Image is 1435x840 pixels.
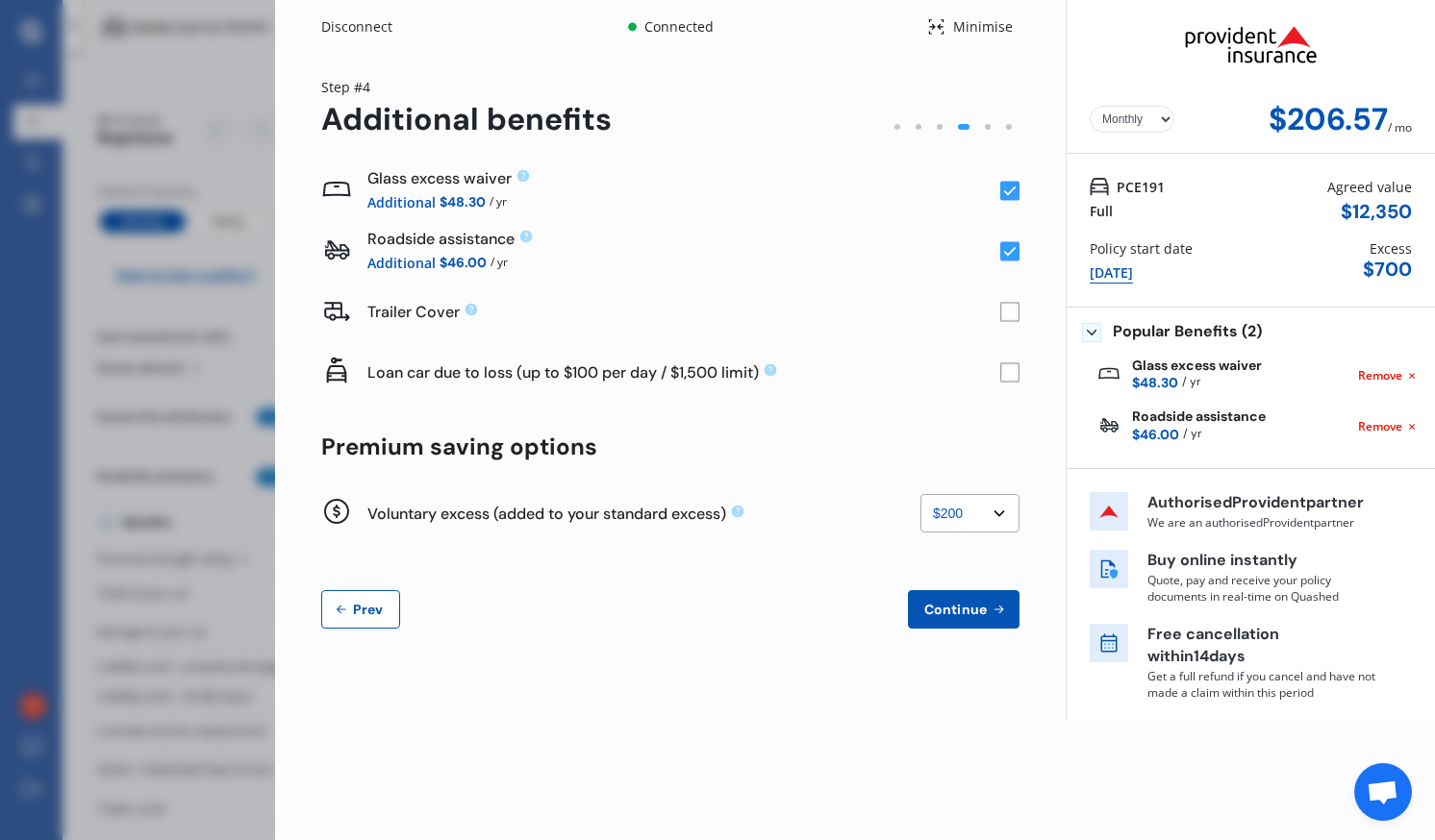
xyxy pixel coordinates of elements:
span: PCE191 [1117,177,1165,197]
div: [DATE] [1090,262,1133,284]
div: Minimise [945,17,1020,37]
span: $46.00 [1132,425,1179,445]
span: $48.30 [440,191,486,213]
div: Glass excess waiver [367,168,1000,188]
img: buy online icon [1090,550,1128,588]
div: Trailer Cover [367,302,1000,322]
p: Get a full refund if you cancel and have not made a claim within this period [1147,668,1378,701]
span: / yr [1183,425,1201,445]
p: Buy online instantly [1147,550,1378,572]
p: Quote, pay and receive your policy documents in real-time on Quashed [1147,572,1378,605]
img: Provident.png [1154,8,1348,81]
span: Additional [367,191,436,213]
div: Open chat [1354,763,1412,821]
p: Authorised Provident partner [1147,492,1378,514]
div: Connected [641,17,717,37]
div: Glass excess waiver [1132,358,1262,393]
div: Policy start date [1090,238,1193,259]
div: Voluntary excess (added to your standard excess) [367,504,920,524]
div: $ 700 [1363,259,1412,281]
div: / mo [1388,102,1412,137]
span: Prev [349,602,388,617]
div: Disconnect [321,17,414,37]
span: Remove [1358,367,1402,384]
span: Remove [1358,418,1402,435]
span: $48.30 [1132,373,1178,393]
div: Excess [1370,238,1412,259]
div: Agreed value [1327,177,1412,197]
span: / yr [490,191,507,213]
img: insurer icon [1090,492,1128,531]
img: free cancel icon [1090,624,1128,662]
span: / yr [1182,373,1200,393]
p: Free cancellation within 14 days [1147,624,1378,668]
div: $ 12,350 [1341,201,1412,223]
span: Popular Benefits (2) [1113,323,1262,342]
span: / yr [491,252,508,274]
div: $206.57 [1269,102,1388,137]
div: Full [1090,201,1113,221]
span: Additional [367,252,436,274]
p: We are an authorised Provident partner [1147,514,1378,531]
button: Prev [321,590,400,629]
div: Roadside assistance [1132,408,1266,444]
div: Additional benefits [321,102,612,137]
span: $46.00 [440,252,487,274]
div: Loan car due to loss (up to $100 per day / $1,500 limit) [367,362,1000,383]
div: Roadside assistance [367,229,1000,249]
div: Premium saving options [321,433,1020,460]
div: Step # 4 [321,77,612,97]
span: Continue [920,602,991,617]
button: Continue [908,590,1020,629]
